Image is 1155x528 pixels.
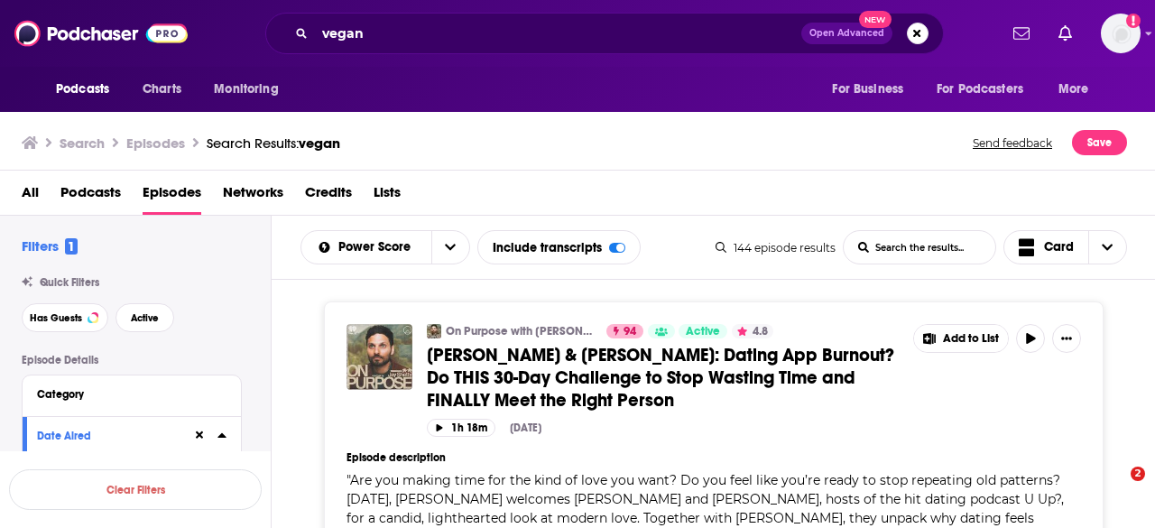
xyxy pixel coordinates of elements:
button: 1h 18m [427,419,495,436]
span: 94 [624,323,636,341]
span: Has Guests [30,313,82,323]
div: Search Results: [207,134,340,152]
a: Podcasts [60,178,121,215]
a: 94 [606,324,643,338]
a: [PERSON_NAME] & [PERSON_NAME]: Dating App Burnout? Do THIS 30-Day Challenge to Stop Wasting Time ... [427,344,901,412]
div: Date Aired [37,430,180,442]
span: [PERSON_NAME] & [PERSON_NAME]: Dating App Burnout? Do THIS 30-Day Challenge to Stop Wasting Time ... [427,344,894,412]
p: Episode Details [22,354,242,366]
img: Jared Freid & Jordana Abraham: Dating App Burnout? Do THIS 30-Day Challenge to Stop Wasting Time ... [346,324,412,390]
span: More [1058,77,1089,102]
a: Charts [131,72,192,107]
img: User Profile [1101,14,1141,53]
button: open menu [43,72,133,107]
button: Show profile menu [1101,14,1141,53]
button: Clear Filters [9,469,262,510]
button: Active [115,303,174,332]
iframe: Intercom live chat [1094,467,1137,510]
span: Card [1044,241,1074,254]
span: Active [131,313,159,323]
span: Logged in as WesBurdett [1101,14,1141,53]
button: Has Guests [22,303,108,332]
span: Add to List [943,332,999,346]
div: Search podcasts, credits, & more... [265,13,944,54]
button: Send feedback [967,130,1058,155]
a: Episodes [143,178,201,215]
span: Active [686,323,720,341]
h2: Filters [22,237,78,255]
img: Podchaser - Follow, Share and Rate Podcasts [14,16,188,51]
span: 1 [65,238,78,255]
span: Quick Filters [40,276,99,289]
span: vegan [299,134,340,152]
span: Open Advanced [809,29,884,38]
div: Category [37,388,215,401]
button: Date Aired [37,424,192,447]
button: Category [37,383,226,405]
span: For Podcasters [937,77,1023,102]
button: open menu [431,231,469,264]
button: Save [1072,130,1127,155]
span: Podcasts [56,77,109,102]
button: Show More Button [1052,324,1081,353]
div: [DATE] [510,421,541,434]
button: Show More Button [914,325,1008,352]
a: Search Results:vegan [207,134,340,152]
span: New [859,11,892,28]
span: For Business [832,77,903,102]
span: Monitoring [214,77,278,102]
input: Search podcasts, credits, & more... [315,19,801,48]
span: Power Score [338,241,417,254]
a: On Purpose with [PERSON_NAME] [446,324,595,338]
button: open menu [201,72,301,107]
img: On Purpose with Jay Shetty [427,324,441,338]
span: 2 [1131,467,1145,481]
button: open menu [301,241,431,254]
a: Lists [374,178,401,215]
button: open menu [1046,72,1112,107]
h4: Episode description [346,451,1081,464]
a: Show notifications dropdown [1006,18,1037,49]
span: Charts [143,77,181,102]
div: 144 episode results [716,241,836,255]
button: 4.8 [732,324,773,338]
h3: Search [60,134,105,152]
a: Networks [223,178,283,215]
button: Choose View [1003,230,1128,264]
button: Open AdvancedNew [801,23,892,44]
button: open menu [819,72,926,107]
a: All [22,178,39,215]
button: open menu [925,72,1049,107]
h3: Episodes [126,134,185,152]
a: Show notifications dropdown [1051,18,1079,49]
a: Active [679,324,727,338]
a: Credits [305,178,352,215]
h2: Choose List sort [300,230,470,264]
div: Include transcripts [477,230,641,264]
svg: Add a profile image [1126,14,1141,28]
